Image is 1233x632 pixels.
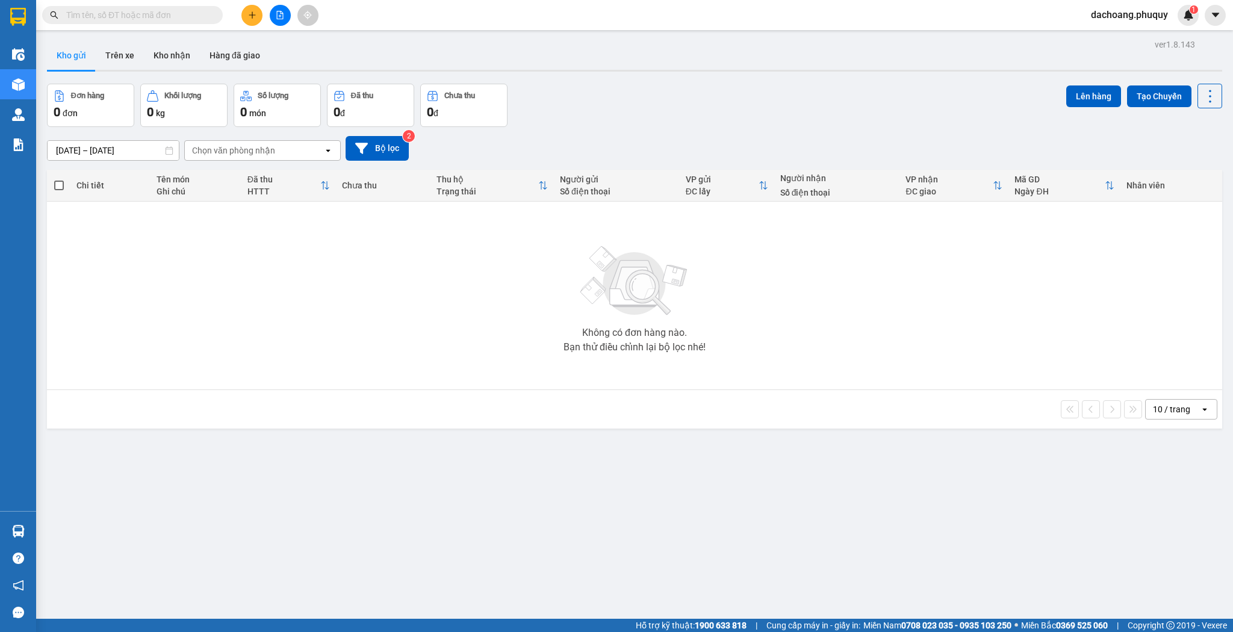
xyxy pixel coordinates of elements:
[756,619,757,632] span: |
[240,105,247,119] span: 0
[147,105,154,119] span: 0
[157,175,235,184] div: Tên món
[901,621,1011,630] strong: 0708 023 035 - 0935 103 250
[1066,85,1121,107] button: Lên hàng
[297,5,318,26] button: aim
[241,170,336,202] th: Toggle SortBy
[560,187,674,196] div: Số điện thoại
[71,91,104,100] div: Đơn hàng
[12,108,25,121] img: warehouse-icon
[144,41,200,70] button: Kho nhận
[63,108,78,118] span: đơn
[1210,10,1221,20] span: caret-down
[1155,38,1195,51] div: ver 1.8.143
[249,108,266,118] span: món
[13,607,24,618] span: message
[13,553,24,564] span: question-circle
[10,8,26,26] img: logo-vxr
[334,105,340,119] span: 0
[76,181,144,190] div: Chi tiết
[47,84,134,127] button: Đơn hàng0đơn
[582,328,687,338] div: Không có đơn hàng nào.
[140,84,228,127] button: Khối lượng0kg
[164,91,201,100] div: Khối lượng
[1008,170,1120,202] th: Toggle SortBy
[1190,5,1198,14] sup: 1
[96,41,144,70] button: Trên xe
[1191,5,1196,14] span: 1
[444,91,475,100] div: Chưa thu
[780,188,894,197] div: Số điện thoại
[636,619,747,632] span: Hỗ trợ kỹ thuật:
[340,108,345,118] span: đ
[327,84,414,127] button: Đã thu0đ
[1205,5,1226,26] button: caret-down
[12,525,25,538] img: warehouse-icon
[899,170,1008,202] th: Toggle SortBy
[1014,623,1018,628] span: ⚪️
[66,8,208,22] input: Tìm tên, số ĐT hoặc mã đơn
[200,41,270,70] button: Hàng đã giao
[1153,403,1190,415] div: 10 / trang
[436,187,538,196] div: Trạng thái
[680,170,774,202] th: Toggle SortBy
[192,144,275,156] div: Chọn văn phòng nhận
[346,136,409,161] button: Bộ lọc
[247,187,320,196] div: HTTT
[1126,181,1216,190] div: Nhân viên
[686,175,759,184] div: VP gửi
[863,619,1011,632] span: Miền Nam
[258,91,288,100] div: Số lượng
[1081,7,1178,22] span: dachoang.phuquy
[1056,621,1108,630] strong: 0369 525 060
[47,41,96,70] button: Kho gửi
[1200,404,1210,414] svg: open
[234,84,321,127] button: Số lượng0món
[695,621,747,630] strong: 1900 633 818
[270,5,291,26] button: file-add
[342,181,424,190] div: Chưa thu
[12,78,25,91] img: warehouse-icon
[157,187,235,196] div: Ghi chú
[427,105,433,119] span: 0
[12,48,25,61] img: warehouse-icon
[323,146,333,155] svg: open
[54,105,60,119] span: 0
[433,108,438,118] span: đ
[403,130,415,142] sup: 2
[351,91,373,100] div: Đã thu
[780,173,894,183] div: Người nhận
[12,138,25,151] img: solution-icon
[1014,175,1104,184] div: Mã GD
[560,175,674,184] div: Người gửi
[1127,85,1191,107] button: Tạo Chuyến
[13,580,24,591] span: notification
[905,187,993,196] div: ĐC giao
[564,342,706,352] div: Bạn thử điều chỉnh lại bộ lọc nhé!
[1014,187,1104,196] div: Ngày ĐH
[48,141,179,160] input: Select a date range.
[686,187,759,196] div: ĐC lấy
[436,175,538,184] div: Thu hộ
[905,175,993,184] div: VP nhận
[766,619,860,632] span: Cung cấp máy in - giấy in:
[1166,621,1175,630] span: copyright
[1117,619,1119,632] span: |
[303,11,312,19] span: aim
[50,11,58,19] span: search
[248,11,256,19] span: plus
[1021,619,1108,632] span: Miền Bắc
[156,108,165,118] span: kg
[247,175,320,184] div: Đã thu
[241,5,262,26] button: plus
[276,11,284,19] span: file-add
[420,84,508,127] button: Chưa thu0đ
[1183,10,1194,20] img: icon-new-feature
[430,170,554,202] th: Toggle SortBy
[574,239,695,323] img: svg+xml;base64,PHN2ZyBjbGFzcz0ibGlzdC1wbHVnX19zdmciIHhtbG5zPSJodHRwOi8vd3d3LnczLm9yZy8yMDAwL3N2Zy...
